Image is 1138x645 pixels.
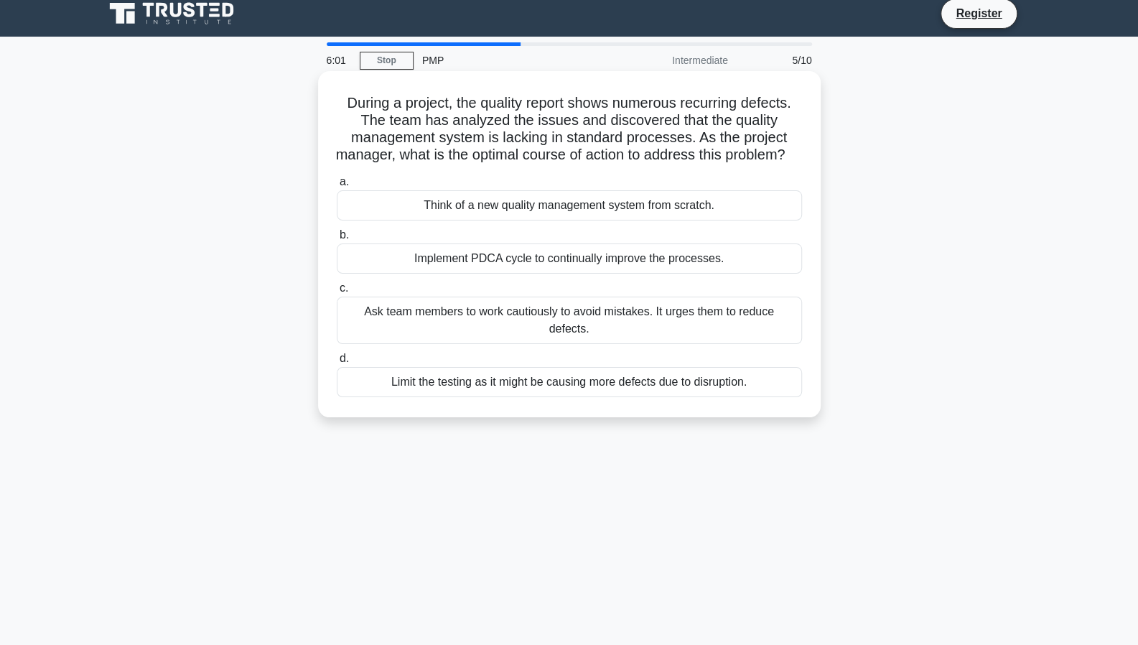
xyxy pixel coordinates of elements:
[340,282,348,294] span: c.
[340,175,349,187] span: a.
[414,46,611,75] div: PMP
[335,94,803,164] h5: During a project, the quality report shows numerous recurring defects. The team has analyzed the ...
[337,297,802,344] div: Ask team members to work cautiously to avoid mistakes. It urges them to reduce defects.
[611,46,737,75] div: Intermediate
[340,228,349,241] span: b.
[360,52,414,70] a: Stop
[340,352,349,364] span: d.
[947,4,1010,22] a: Register
[318,46,360,75] div: 6:01
[337,243,802,274] div: Implement PDCA cycle to continually improve the processes.
[337,367,802,397] div: Limit the testing as it might be causing more defects due to disruption.
[337,190,802,221] div: Think of a new quality management system from scratch.
[737,46,821,75] div: 5/10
